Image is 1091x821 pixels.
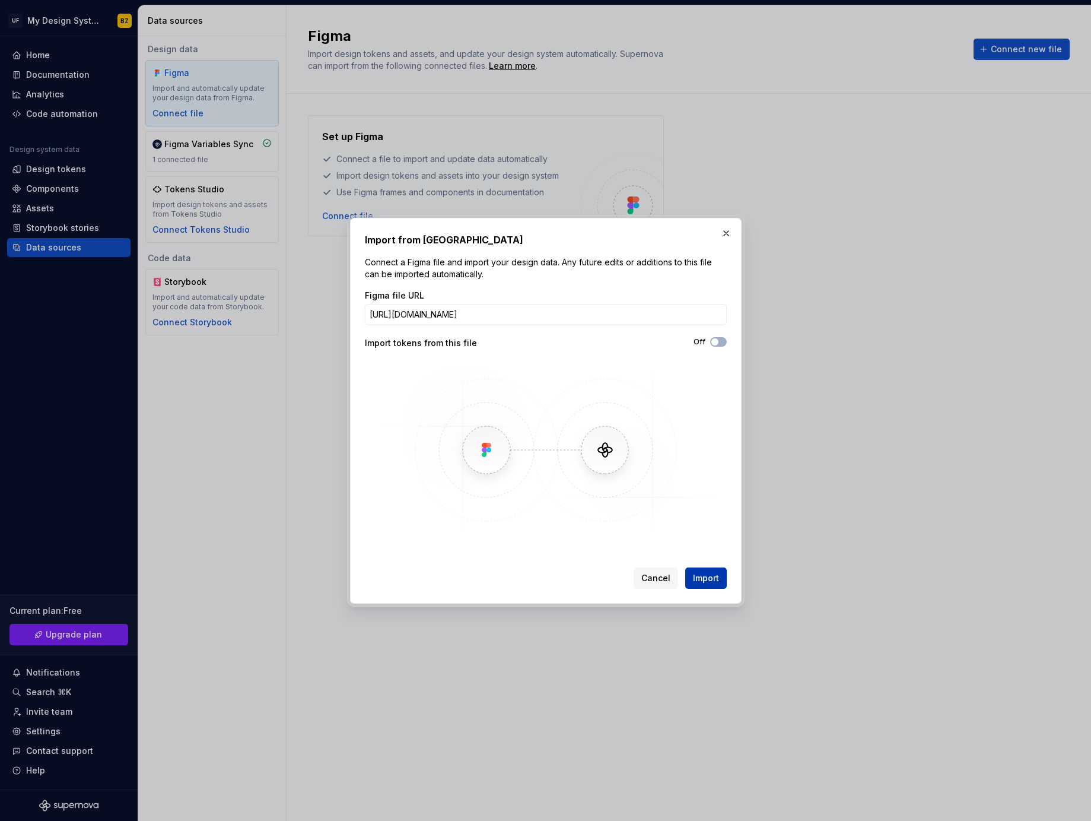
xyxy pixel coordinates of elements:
[365,256,727,280] p: Connect a Figma file and import your design data. Any future edits or additions to this file can ...
[693,572,719,584] span: Import
[685,568,727,589] button: Import
[365,304,727,325] input: https://figma.com/file/...
[694,337,705,347] label: Off
[634,568,678,589] button: Cancel
[365,290,424,302] label: Figma file URL
[641,572,670,584] span: Cancel
[365,233,727,247] h2: Import from [GEOGRAPHIC_DATA]
[365,337,546,349] div: Import tokens from this file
